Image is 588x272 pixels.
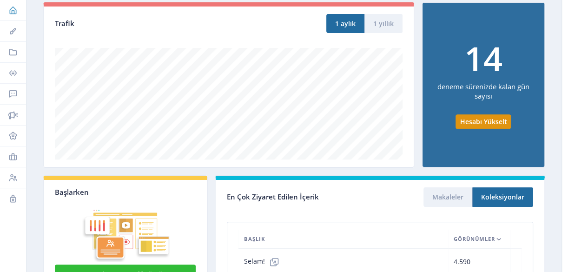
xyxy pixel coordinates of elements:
font: Hesabı Yükselt [460,117,507,126]
font: deneme sürenizde kalan gün sayısı [437,82,529,100]
button: Hesabı Yükselt [456,114,511,129]
font: 14 [464,35,502,81]
font: 1 aylık [335,19,356,28]
font: Makaleler [432,193,463,202]
font: 1 yıllık [373,19,394,28]
img: grafik [55,197,196,263]
button: Koleksiyonlar [472,187,533,206]
button: 1 aylık [326,14,364,33]
font: Görünümler [454,235,495,242]
font: Başlarken [55,187,89,197]
button: 1 yıllık [364,14,403,33]
button: Makaleler [423,187,472,206]
font: Selam! [244,256,265,265]
font: 4.590 [454,257,470,266]
font: Trafik [55,19,74,28]
font: Koleksiyonlar [481,193,524,202]
font: Başlık [244,235,265,242]
font: En Çok Ziyaret Edilen İçerik [227,192,318,201]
